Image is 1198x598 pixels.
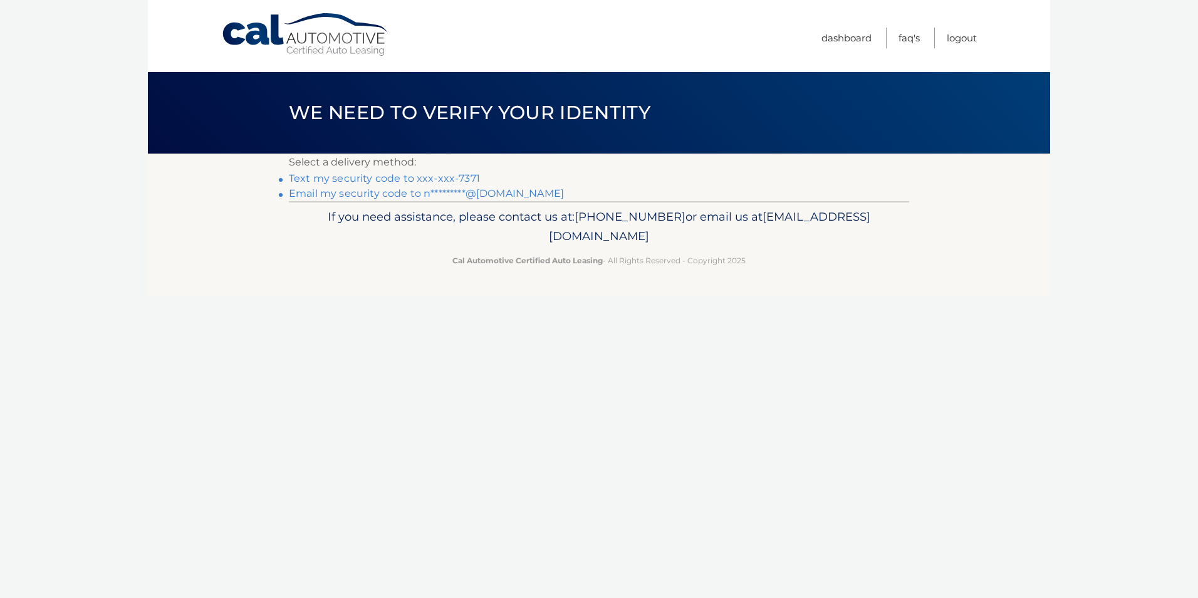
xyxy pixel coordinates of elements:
[898,28,920,48] a: FAQ's
[452,256,603,265] strong: Cal Automotive Certified Auto Leasing
[947,28,977,48] a: Logout
[289,187,564,199] a: Email my security code to n*********@[DOMAIN_NAME]
[821,28,872,48] a: Dashboard
[289,101,650,124] span: We need to verify your identity
[297,207,901,247] p: If you need assistance, please contact us at: or email us at
[297,254,901,267] p: - All Rights Reserved - Copyright 2025
[575,209,685,224] span: [PHONE_NUMBER]
[289,172,480,184] a: Text my security code to xxx-xxx-7371
[289,154,909,171] p: Select a delivery method:
[221,13,390,57] a: Cal Automotive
